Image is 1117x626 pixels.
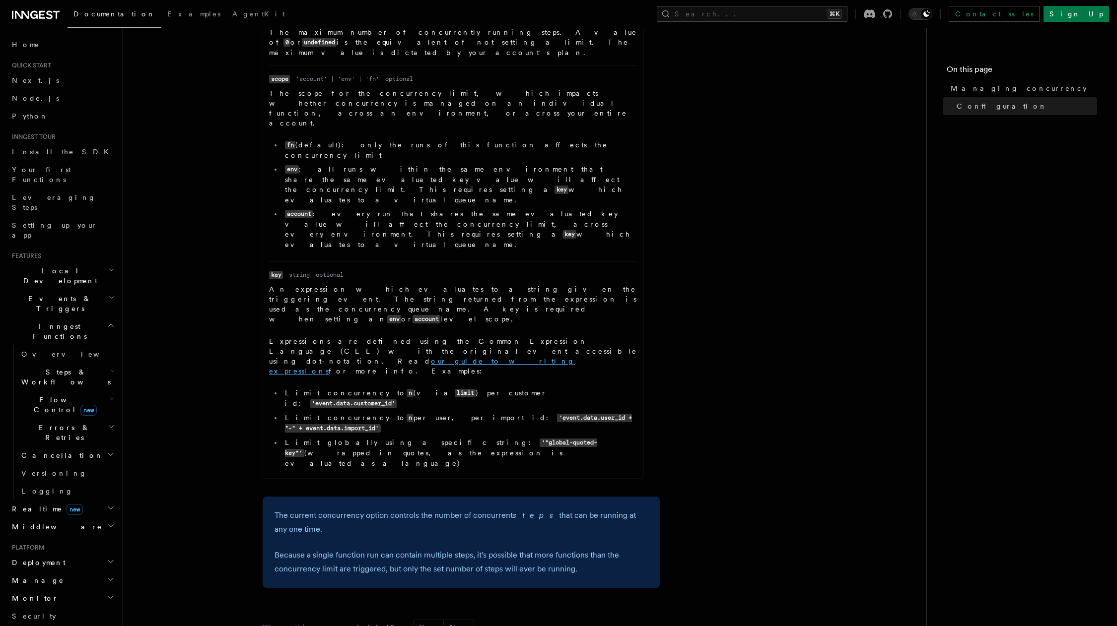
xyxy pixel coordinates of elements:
[8,571,117,589] button: Manage
[275,508,648,536] p: The current concurrency option controls the number of concurrent that can be running at any one t...
[8,317,117,345] button: Inngest Functions
[12,40,40,50] span: Home
[12,112,48,120] span: Python
[283,38,290,47] code: 0
[1044,6,1109,22] a: Sign Up
[8,607,117,625] a: Security
[8,321,107,341] span: Inngest Functions
[8,294,108,313] span: Events & Triggers
[12,612,56,620] span: Security
[8,544,45,552] span: Platform
[8,589,117,607] button: Monitor
[8,558,66,567] span: Deployment
[828,9,841,19] kbd: ⌘K
[8,345,117,500] div: Inngest Functions
[8,500,117,518] button: Realtimenew
[21,350,124,358] span: Overview
[8,107,117,125] a: Python
[8,554,117,571] button: Deployment
[8,593,59,603] span: Monitor
[21,487,73,495] span: Logging
[385,75,413,83] dd: optional
[953,97,1097,115] a: Configuration
[269,336,637,376] p: Expressions are defined using the Common Expression Language (CEL) with the original event access...
[269,88,637,128] p: The scope for the concurrency limit, which impacts whether concurrency is managed on an individua...
[12,166,71,184] span: Your first Functions
[17,391,117,419] button: Flow Controlnew
[8,252,41,260] span: Features
[908,8,932,20] button: Toggle dark mode
[289,271,310,279] dd: string
[80,405,97,416] span: new
[947,63,1097,79] h4: On this page
[8,216,117,244] a: Setting up your app
[949,6,1040,22] a: Contact sales
[167,10,220,18] span: Examples
[407,389,414,397] code: n
[226,3,291,27] a: AgentKit
[12,76,59,84] span: Next.js
[8,266,108,286] span: Local Development
[17,363,117,391] button: Steps & Workflows
[302,38,337,47] code: undefined
[285,210,313,218] code: account
[73,10,155,18] span: Documentation
[232,10,285,18] span: AgentKit
[413,315,440,323] code: account
[282,388,637,409] li: Limit concurrency to (via ) per customer id:
[269,357,575,375] a: our guide to writing expressions
[947,79,1097,97] a: Managing concurrency
[12,148,115,156] span: Install the SDK
[269,284,637,324] p: An expression which evaluates to a string given the triggering event. The string returned from th...
[8,188,117,216] a: Leveraging Steps
[8,133,56,141] span: Inngest tour
[17,395,109,415] span: Flow Control
[67,504,83,515] span: new
[21,469,87,477] span: Versioning
[282,438,637,468] li: Limit globally using a specific string: (wrapped in quotes, as the expression is evaluated as a l...
[296,75,379,83] dd: 'account' | 'env' | 'fn'
[316,271,344,279] dd: optional
[555,186,568,194] code: key
[8,36,117,54] a: Home
[957,101,1047,111] span: Configuration
[161,3,226,27] a: Examples
[275,548,648,576] p: Because a single function run can contain multiple steps, it's possible that more functions than ...
[282,164,637,205] li: : all runs within the same environment that share the same evaluated key value will affect the co...
[282,140,637,160] li: (default): only the runs of this function affects the concurrency limit
[17,345,117,363] a: Overview
[8,522,102,532] span: Middleware
[282,209,637,250] li: : every run that shares the same evaluated key value will affect the concurrency limit, across ev...
[657,6,847,22] button: Search...⌘K
[12,221,97,239] span: Setting up your app
[951,83,1087,93] span: Managing concurrency
[8,504,83,514] span: Realtime
[8,262,117,290] button: Local Development
[455,389,476,397] code: limit
[387,315,401,323] code: env
[310,399,397,408] code: 'event.data.customer_id'
[68,3,161,28] a: Documentation
[269,27,637,58] p: The maximum number of concurrently running steps. A value of or is the equivalent of not setting ...
[8,89,117,107] a: Node.js
[285,141,295,149] code: fn
[17,446,117,464] button: Cancellation
[8,71,117,89] a: Next.js
[17,450,103,460] span: Cancellation
[8,290,117,317] button: Events & Triggers
[8,62,51,69] span: Quick start
[17,482,117,500] a: Logging
[12,94,59,102] span: Node.js
[269,271,283,279] code: key
[8,575,64,585] span: Manage
[8,161,117,188] a: Your first Functions
[12,193,96,211] span: Leveraging Steps
[282,413,637,434] li: Limit concurrency to per user, per import id:
[513,510,559,520] em: steps
[407,414,414,422] code: n
[17,464,117,482] a: Versioning
[562,230,576,239] code: key
[8,143,117,161] a: Install the SDK
[8,518,117,536] button: Middleware
[269,75,290,83] code: scope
